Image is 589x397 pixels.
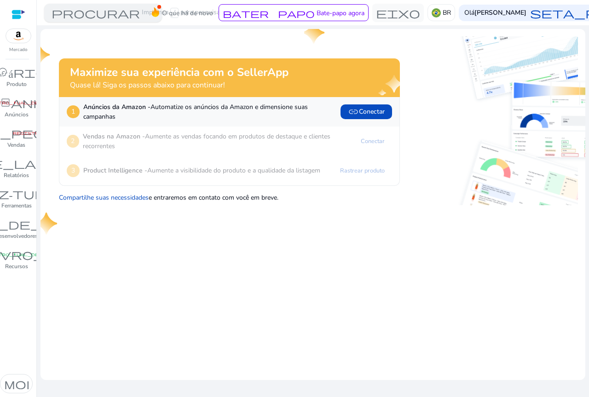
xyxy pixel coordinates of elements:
font: Ferramentas [1,202,32,209]
img: amazon.svg [6,29,31,43]
font: e entraremos em contato com você em breve. [149,193,278,202]
font: Conectar [361,137,385,145]
font: Recursos [5,263,28,270]
font: Aumente a visibilidade do produto e a qualidade da listagem [147,166,320,175]
font: O que há de novo [162,9,213,17]
font: Produto [6,81,27,88]
button: bater papoBate-papo agora [219,4,369,22]
font: Relatórios [4,172,29,179]
font: 1 [71,107,75,116]
font: modo escuro [4,377,126,390]
font: Imprensa [142,8,168,17]
font: Rastrear produto [340,167,385,175]
img: br.svg [432,8,441,17]
font: Product Intelligence - [83,166,147,175]
font: Automatize os anúncios da Amazon e dimensione suas campanhas [83,103,308,121]
font: Vendas [7,141,25,149]
font: 3 [71,166,75,175]
font: registro_manual_de_fibra [13,131,94,135]
font: Vendas na Amazon - [83,132,145,141]
font: BR [443,8,451,17]
font: Compartilhe suas necessidades [59,193,149,202]
font: Maximize sua experiência com o SellerApp [70,65,289,80]
img: one-star.svg [304,22,326,44]
font: Aumente as vendas focando em produtos de destaque e clientes recorrentes [83,132,330,150]
font: Mercado [9,46,28,53]
button: eixo [372,4,424,22]
font: bater papo [223,8,315,19]
font: link [348,105,359,118]
font: eixo [376,6,420,19]
font: Bate-papo agora [317,9,364,17]
img: one-star.svg [37,213,59,235]
button: linkConectar [341,104,392,119]
font: Olá [464,8,474,17]
font: Conectar [359,107,385,116]
font: 2 [71,137,75,145]
font: Quase lá! Siga os passos abaixo para continuar! [70,80,225,90]
img: one-star.svg [29,44,52,66]
font: Anúncios da Amazon - [83,103,150,111]
font: Anúncios [5,111,29,118]
font: [PERSON_NAME] [474,8,526,17]
font: procurar [52,6,140,19]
